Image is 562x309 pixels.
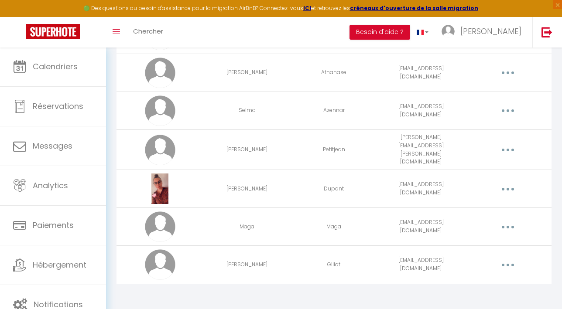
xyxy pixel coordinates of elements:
td: Maga [203,208,290,246]
span: Analytics [33,180,68,191]
img: logout [541,27,552,37]
td: [PERSON_NAME][EMAIL_ADDRESS][PERSON_NAME][DOMAIN_NAME] [377,129,464,170]
span: Hébergement [33,259,86,270]
img: avatar.png [145,58,175,88]
img: avatar.png [145,135,175,165]
a: ... [PERSON_NAME] [435,17,532,48]
td: Athanase [291,54,377,92]
td: Dupont [291,170,377,208]
td: [EMAIL_ADDRESS][DOMAIN_NAME] [377,246,464,284]
span: Messages [33,140,72,151]
td: Gillot [291,246,377,284]
span: Calendriers [33,61,78,72]
span: Réservations [33,101,83,112]
a: créneaux d'ouverture de la salle migration [350,4,478,12]
td: [EMAIL_ADDRESS][DOMAIN_NAME] [377,208,464,246]
img: avatar.png [145,95,175,126]
td: [PERSON_NAME] [203,129,290,170]
img: avatar.png [145,211,175,242]
td: [PERSON_NAME] [203,170,290,208]
span: Paiements [33,220,74,231]
td: [EMAIL_ADDRESS][DOMAIN_NAME] [377,92,464,129]
span: [PERSON_NAME] [460,26,521,37]
td: Maga [291,208,377,246]
td: Petitjean [291,129,377,170]
td: [EMAIL_ADDRESS][DOMAIN_NAME] [377,54,464,92]
td: [PERSON_NAME] [203,54,290,92]
img: ... [442,25,455,38]
button: Besoin d'aide ? [350,25,410,40]
td: Selma [203,92,290,129]
button: Ouvrir le widget de chat LiveChat [7,3,33,30]
img: Super Booking [26,24,80,39]
img: 17252756111049.JPG [151,173,168,204]
a: Chercher [127,17,170,48]
span: Chercher [133,27,163,36]
td: [PERSON_NAME] [203,246,290,284]
a: ICI [303,4,311,12]
img: avatar.png [145,249,175,280]
td: Azennar [291,92,377,129]
td: [EMAIL_ADDRESS][DOMAIN_NAME] [377,170,464,208]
